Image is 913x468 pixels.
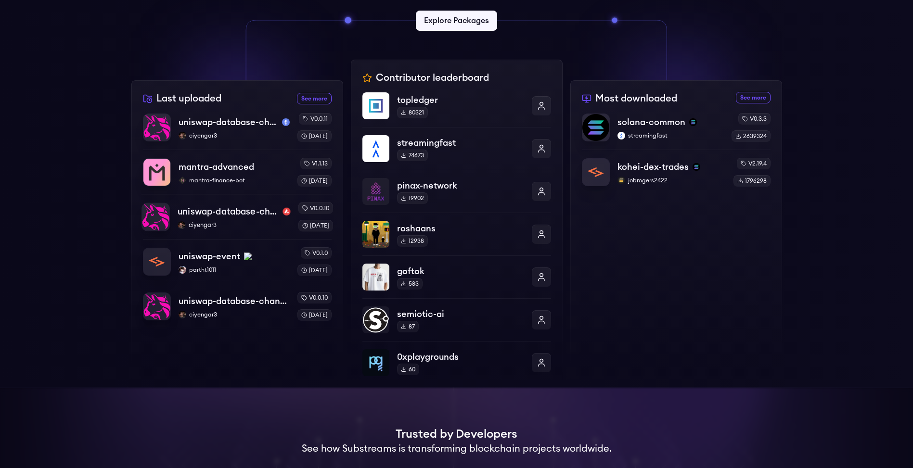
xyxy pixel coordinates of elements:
[179,160,254,174] p: mantra-advanced
[143,159,170,186] img: mantra-advanced
[179,294,290,308] p: uniswap-database-changes-bsc
[178,221,290,229] p: ciyengar3
[283,208,290,215] img: avalanche
[362,127,551,170] a: streamingfaststreamingfast74673
[362,255,551,298] a: goftokgoftok583
[298,202,333,214] div: v0.0.10
[362,170,551,213] a: pinax-networkpinax-network19902
[179,266,290,274] p: partht1011
[617,160,689,174] p: kohei-dex-trades
[362,306,389,333] img: semiotic-ai
[297,93,332,104] a: See more recently uploaded packages
[362,92,389,119] img: topledger
[179,311,186,318] img: ciyengar3
[142,203,169,231] img: uniswap-database-changes-avalanche
[179,266,186,274] img: partht1011
[301,247,332,259] div: v0.1.0
[397,278,423,290] div: 583
[141,194,333,239] a: uniswap-database-changes-avalancheuniswap-database-changes-avalancheavalancheciyengar3ciyengar3v0...
[179,177,290,184] p: mantra-finance-bot
[179,115,278,129] p: uniswap-database-changes-sepolia
[362,213,551,255] a: roshaansroshaans12938
[416,11,497,31] a: Explore Packages
[738,113,771,125] div: v0.3.3
[617,115,685,129] p: solana-common
[143,114,170,141] img: uniswap-database-changes-sepolia
[179,177,186,184] img: mantra-finance-bot
[617,177,625,184] img: jobrogers2422
[397,321,419,332] div: 87
[297,175,332,187] div: [DATE]
[179,132,186,139] img: ciyengar3
[297,265,332,276] div: [DATE]
[736,92,771,103] a: See more most downloaded packages
[397,179,524,192] p: pinax-network
[362,264,389,291] img: goftok
[362,92,551,127] a: topledgertopledger80321
[397,150,428,161] div: 74673
[397,307,524,321] p: semiotic-ai
[179,311,290,318] p: ciyengar3
[397,350,524,364] p: 0xplaygrounds
[143,239,332,284] a: uniswap-eventuniswap-eventbnbpartht1011partht1011v0.1.0[DATE]
[297,309,332,321] div: [DATE]
[302,442,612,455] h2: See how Substreams is transforming blockchain projects worldwide.
[178,205,279,218] p: uniswap-database-changes-avalanche
[282,118,290,126] img: sepolia
[299,113,332,125] div: v0.0.11
[362,178,389,205] img: pinax-network
[582,159,609,186] img: kohei-dex-trades
[362,135,389,162] img: streamingfast
[397,265,524,278] p: goftok
[737,158,771,169] div: v2.19.4
[362,298,551,341] a: semiotic-aisemiotic-ai87
[397,136,524,150] p: streamingfast
[362,349,389,376] img: 0xplaygrounds
[617,177,726,184] p: jobrogers2422
[179,132,290,139] p: ciyengar3
[143,248,170,275] img: uniswap-event
[397,364,419,375] div: 60
[397,107,428,118] div: 80321
[693,163,700,171] img: solana
[300,158,332,169] div: v1.1.13
[143,293,170,320] img: uniswap-database-changes-bsc
[143,150,332,194] a: mantra-advancedmantra-advancedmantra-finance-botmantra-finance-botv1.1.13[DATE]
[397,222,524,235] p: roshaans
[397,192,428,204] div: 19902
[143,113,332,150] a: uniswap-database-changes-sepoliauniswap-database-changes-sepoliasepoliaciyengar3ciyengar3v0.0.11[...
[244,253,252,260] img: bnb
[617,132,625,139] img: streamingfast
[297,292,332,304] div: v0.0.10
[733,175,771,187] div: 1796298
[689,118,697,126] img: solana
[617,132,724,139] p: streamingfast
[582,150,771,187] a: kohei-dex-tradeskohei-dex-tradessolanajobrogers2422jobrogers2422v2.19.41796298
[582,114,609,141] img: solana-common
[397,235,428,247] div: 12938
[582,113,771,150] a: solana-commonsolana-commonsolanastreamingfaststreamingfastv0.3.32639324
[179,250,240,263] p: uniswap-event
[362,221,389,248] img: roshaans
[143,284,332,321] a: uniswap-database-changes-bscuniswap-database-changes-bscciyengar3ciyengar3v0.0.10[DATE]
[178,221,185,229] img: ciyengar3
[732,130,771,142] div: 2639324
[397,93,524,107] p: topledger
[298,220,333,231] div: [DATE]
[362,341,551,376] a: 0xplaygrounds0xplaygrounds60
[297,130,332,142] div: [DATE]
[396,427,517,442] h1: Trusted by Developers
